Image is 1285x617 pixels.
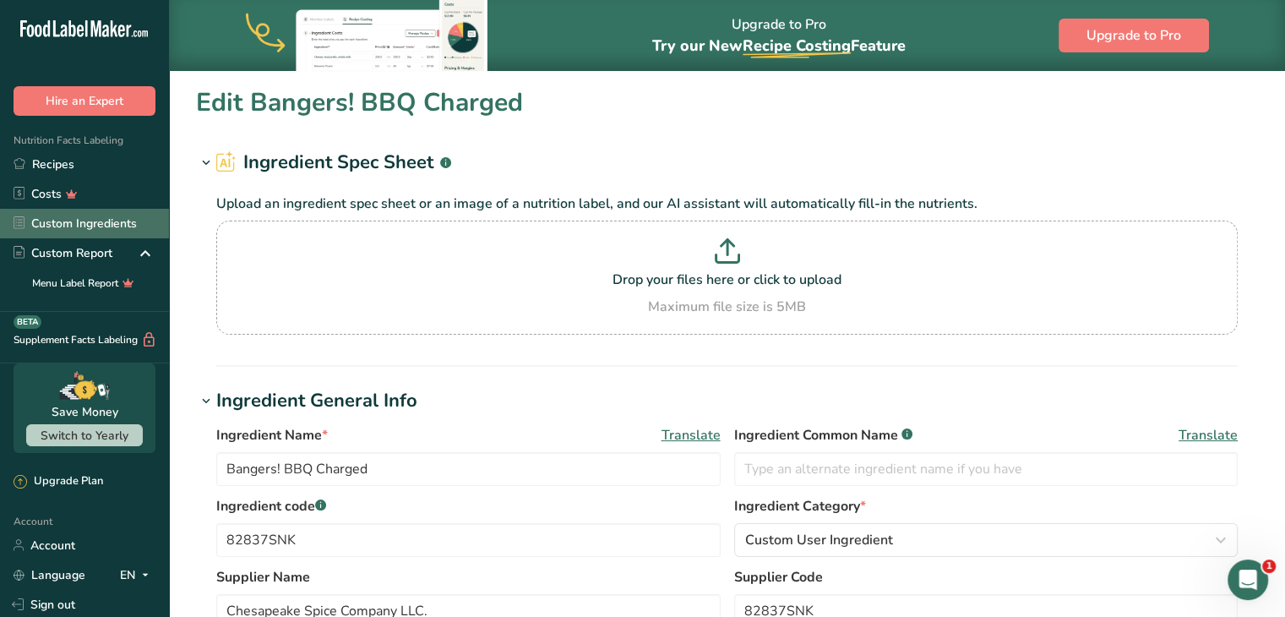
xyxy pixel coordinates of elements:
input: Type your ingredient name here [216,452,721,486]
span: Translate [1179,425,1238,445]
div: EN [120,565,155,585]
div: Upgrade Plan [14,473,103,490]
span: Recipe Costing [743,35,851,56]
span: Try our New Feature [652,35,906,56]
a: Language [14,560,85,590]
label: Supplier Code [734,567,1239,587]
p: Drop your files here or click to upload [221,270,1233,290]
h1: Edit Bangers! BBQ Charged [196,84,523,122]
p: Upload an ingredient spec sheet or an image of a nutrition label, and our AI assistant will autom... [216,194,1238,214]
span: Switch to Yearly [41,428,128,444]
button: Hire an Expert [14,86,155,116]
span: Ingredient Name [216,425,328,445]
input: Type your ingredient code here [216,523,721,557]
input: Type an alternate ingredient name if you have [734,452,1239,486]
iframe: Intercom live chat [1228,560,1268,600]
label: Ingredient Category [734,496,1239,516]
span: Upgrade to Pro [1086,25,1181,46]
div: Ingredient General Info [216,387,417,415]
span: Custom User Ingredient [745,530,893,550]
div: Upgrade to Pro [652,1,906,71]
div: BETA [14,315,41,329]
button: Switch to Yearly [26,424,143,446]
div: Save Money [52,403,118,421]
span: Translate [662,425,721,445]
label: Supplier Name [216,567,721,587]
div: Custom Report [14,244,112,262]
button: Upgrade to Pro [1059,19,1209,52]
div: Maximum file size is 5MB [221,297,1233,317]
button: Custom User Ingredient [734,523,1239,557]
span: Ingredient Common Name [734,425,912,445]
h2: Ingredient Spec Sheet [216,149,451,177]
label: Ingredient code [216,496,721,516]
span: 1 [1262,560,1276,573]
